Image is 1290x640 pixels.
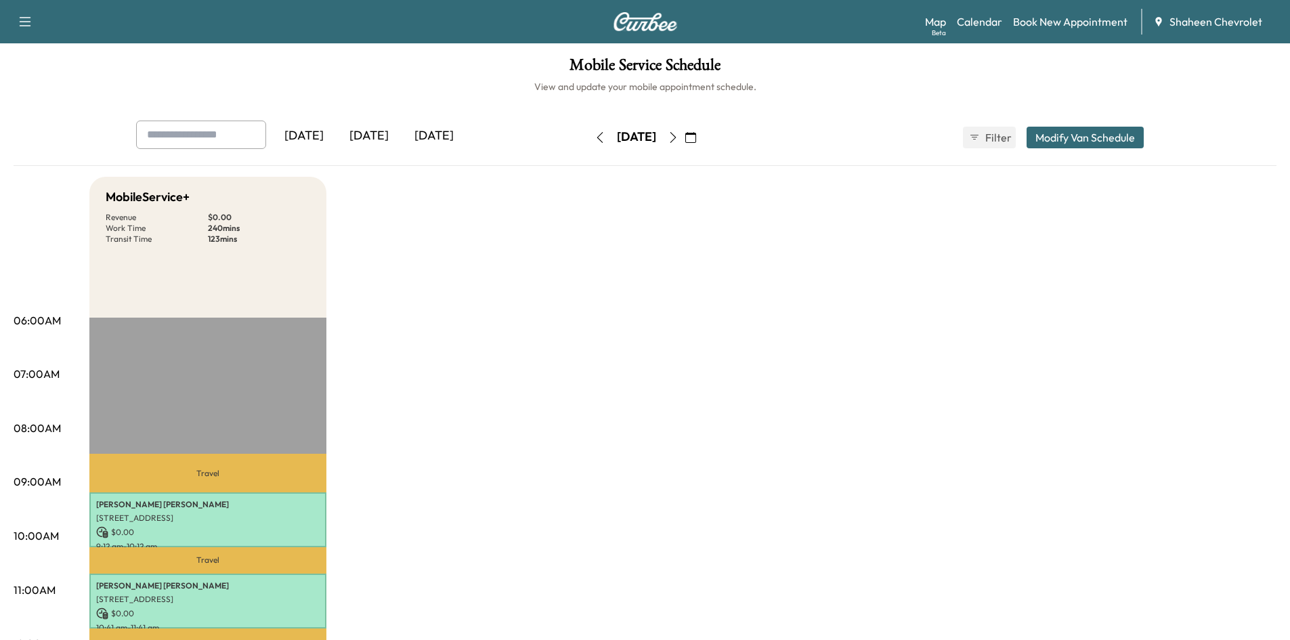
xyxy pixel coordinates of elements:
p: 240 mins [208,223,310,234]
div: [DATE] [402,121,467,152]
p: 10:00AM [14,528,59,544]
p: Travel [89,547,326,574]
p: [PERSON_NAME] [PERSON_NAME] [96,580,320,591]
p: 07:00AM [14,366,60,382]
div: [DATE] [272,121,337,152]
p: Work Time [106,223,208,234]
h1: Mobile Service Schedule [14,57,1276,80]
span: Filter [985,129,1010,146]
p: Revenue [106,212,208,223]
p: Travel [89,454,326,492]
p: 123 mins [208,234,310,244]
p: 10:41 am - 11:41 am [96,622,320,633]
p: 11:00AM [14,582,56,598]
p: $ 0.00 [96,526,320,538]
a: Book New Appointment [1013,14,1127,30]
a: Calendar [957,14,1002,30]
p: 08:00AM [14,420,61,436]
div: Beta [932,28,946,38]
div: [DATE] [337,121,402,152]
h5: MobileService+ [106,188,190,207]
button: Filter [963,127,1016,148]
p: [PERSON_NAME] [PERSON_NAME] [96,499,320,510]
p: [STREET_ADDRESS] [96,513,320,524]
a: MapBeta [925,14,946,30]
p: 9:12 am - 10:12 am [96,541,320,552]
div: [DATE] [617,129,656,146]
img: Curbee Logo [613,12,678,31]
button: Modify Van Schedule [1027,127,1144,148]
h6: View and update your mobile appointment schedule. [14,80,1276,93]
p: $ 0.00 [208,212,310,223]
p: 06:00AM [14,312,61,328]
span: Shaheen Chevrolet [1169,14,1262,30]
p: Transit Time [106,234,208,244]
p: 09:00AM [14,473,61,490]
p: [STREET_ADDRESS] [96,594,320,605]
p: $ 0.00 [96,607,320,620]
